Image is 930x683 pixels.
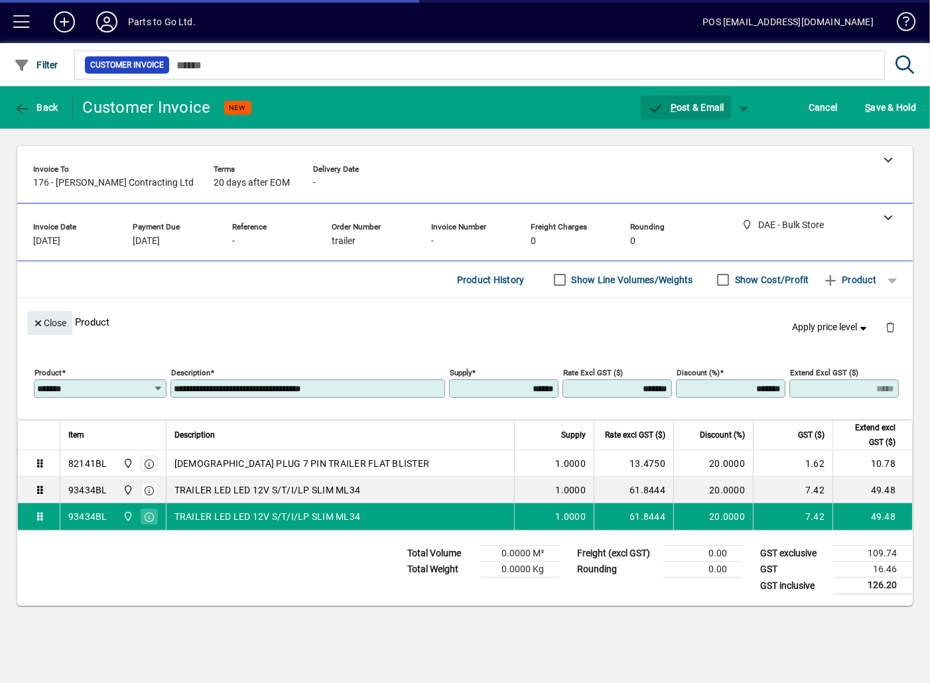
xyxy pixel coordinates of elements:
app-page-header-button: Close [24,316,76,328]
span: 1.0000 [556,457,586,470]
td: 0.0000 M³ [480,546,560,562]
button: Product [816,268,883,292]
td: 16.46 [833,562,913,578]
span: - [232,236,235,247]
div: 61.8444 [602,483,665,497]
span: Item [68,428,84,442]
span: DAE - Bulk Store [119,456,135,471]
span: [DATE] [133,236,160,247]
div: 93434BL [68,510,107,523]
span: Close [33,312,67,334]
label: Show Line Volumes/Weights [569,273,693,286]
button: Close [27,311,72,335]
span: Filter [14,60,58,70]
mat-label: Supply [450,368,472,377]
span: Cancel [809,97,838,118]
span: Back [14,102,58,113]
td: 49.48 [832,477,912,503]
td: 0.0000 Kg [480,562,560,578]
td: 7.42 [753,477,832,503]
span: DAE - Bulk Store [119,483,135,497]
span: 1.0000 [556,510,586,523]
button: Filter [11,53,62,77]
td: GST [754,562,833,578]
span: NEW [230,103,246,112]
label: Show Cost/Profit [732,273,809,286]
div: 61.8444 [602,510,665,523]
td: 1.62 [753,450,832,477]
td: 20.0000 [673,503,753,530]
td: 49.48 [832,503,912,530]
span: S [865,102,870,113]
td: 126.20 [833,578,913,594]
td: 0.00 [663,562,743,578]
span: Description [174,428,215,442]
span: [DATE] [33,236,60,247]
td: Total Weight [401,562,480,578]
td: 10.78 [832,450,912,477]
span: [DEMOGRAPHIC_DATA] PLUG 7 PIN TRAILER FLAT BLISTER [174,457,430,470]
div: 82141BL [68,457,107,470]
mat-label: Discount (%) [677,368,720,377]
div: Parts to Go Ltd. [128,11,196,32]
td: Total Volume [401,546,480,562]
span: TRAILER LED LED 12V S/T/I/LP SLIM ML34 [174,510,361,523]
button: Post & Email [641,95,731,119]
button: Product History [452,268,530,292]
span: Extend excl GST ($) [841,420,896,450]
span: - [431,236,434,247]
span: GST ($) [798,428,825,442]
a: Knowledge Base [887,3,913,46]
span: ost & Email [647,102,724,113]
span: ave & Hold [865,97,916,118]
button: Cancel [805,95,841,119]
span: 20 days after EOM [214,178,290,188]
app-page-header-button: Delete [874,321,906,333]
button: Back [11,95,62,119]
td: 7.42 [753,503,832,530]
span: - [313,178,316,188]
div: 13.4750 [602,457,665,470]
td: 20.0000 [673,450,753,477]
span: Product [823,269,876,290]
td: GST inclusive [754,578,833,594]
span: 0 [531,236,536,247]
span: Rate excl GST ($) [605,428,665,442]
span: 1.0000 [556,483,586,497]
span: P [671,102,677,113]
span: Supply [561,428,586,442]
mat-label: Rate excl GST ($) [563,368,623,377]
span: Discount (%) [700,428,745,442]
button: Delete [874,311,906,343]
span: Product History [457,269,525,290]
button: Add [43,10,86,34]
mat-label: Description [171,368,210,377]
span: Apply price level [793,320,870,334]
div: 93434BL [68,483,107,497]
button: Profile [86,10,128,34]
td: Rounding [570,562,663,578]
div: Product [17,298,913,346]
mat-label: Extend excl GST ($) [790,368,858,377]
td: Freight (excl GST) [570,546,663,562]
td: 0.00 [663,546,743,562]
td: 20.0000 [673,477,753,503]
span: DAE - Bulk Store [119,509,135,524]
div: POS [EMAIL_ADDRESS][DOMAIN_NAME] [702,11,874,32]
span: 176 - [PERSON_NAME] Contracting Ltd [33,178,194,188]
div: Customer Invoice [83,97,211,118]
td: GST exclusive [754,546,833,562]
td: 109.74 [833,546,913,562]
span: TRAILER LED LED 12V S/T/I/LP SLIM ML34 [174,483,361,497]
span: trailer [332,236,356,247]
span: Customer Invoice [90,58,164,72]
mat-label: Product [34,368,62,377]
span: 0 [630,236,635,247]
button: Save & Hold [862,95,919,119]
button: Apply price level [787,316,875,340]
